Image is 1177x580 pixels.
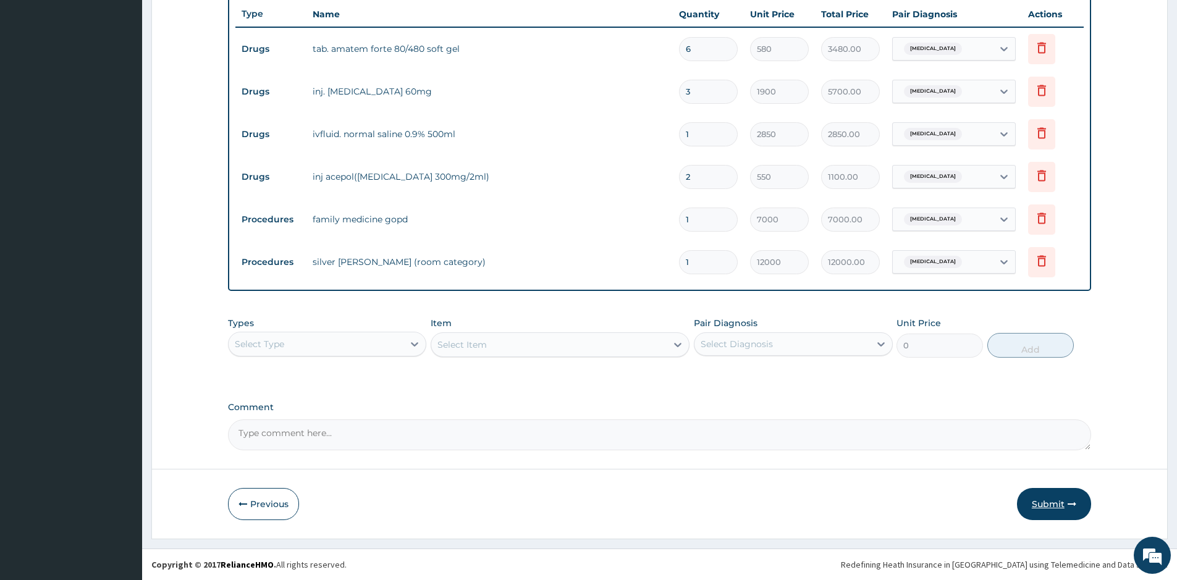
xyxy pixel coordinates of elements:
button: Submit [1017,488,1091,520]
td: family medicine gopd [306,207,673,232]
span: [MEDICAL_DATA] [904,170,962,183]
td: tab. amatem forte 80/480 soft gel [306,36,673,61]
div: Chat with us now [64,69,208,85]
th: Pair Diagnosis [886,2,1022,27]
th: Unit Price [744,2,815,27]
td: Drugs [235,38,306,61]
div: Redefining Heath Insurance in [GEOGRAPHIC_DATA] using Telemedicine and Data Science! [841,558,1168,571]
label: Types [228,318,254,329]
img: d_794563401_company_1708531726252_794563401 [23,62,50,93]
strong: Copyright © 2017 . [151,559,276,570]
button: Add [987,333,1074,358]
div: Select Diagnosis [701,338,773,350]
span: [MEDICAL_DATA] [904,256,962,268]
td: ivfluid. normal saline 0.9% 500ml [306,122,673,146]
td: silver [PERSON_NAME] (room category) [306,250,673,274]
span: [MEDICAL_DATA] [904,85,962,98]
span: [MEDICAL_DATA] [904,128,962,140]
th: Actions [1022,2,1084,27]
a: RelianceHMO [221,559,274,570]
label: Item [431,317,452,329]
td: Procedures [235,208,306,231]
td: inj. [MEDICAL_DATA] 60mg [306,79,673,104]
label: Comment [228,402,1091,413]
td: Procedures [235,251,306,274]
span: We're online! [72,156,171,280]
div: Select Type [235,338,284,350]
div: Minimize live chat window [203,6,232,36]
td: Drugs [235,166,306,188]
th: Name [306,2,673,27]
textarea: Type your message and hit 'Enter' [6,337,235,380]
button: Previous [228,488,299,520]
label: Pair Diagnosis [694,317,757,329]
td: Drugs [235,123,306,146]
th: Quantity [673,2,744,27]
td: Drugs [235,80,306,103]
span: [MEDICAL_DATA] [904,43,962,55]
th: Type [235,2,306,25]
span: [MEDICAL_DATA] [904,213,962,225]
label: Unit Price [896,317,941,329]
footer: All rights reserved. [142,548,1177,580]
td: inj acepol([MEDICAL_DATA] 300mg/2ml) [306,164,673,189]
th: Total Price [815,2,886,27]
